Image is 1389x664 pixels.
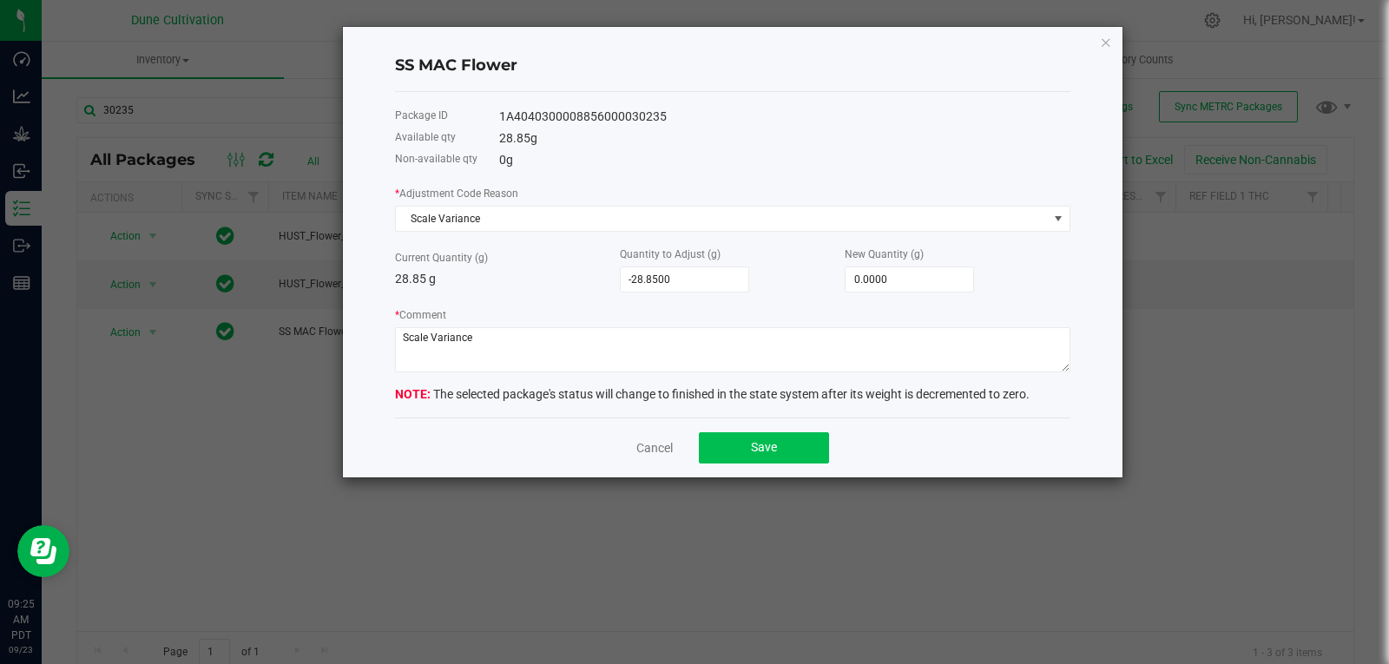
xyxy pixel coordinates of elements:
h4: SS MAC Flower [395,55,1070,77]
span: Save [751,440,777,454]
a: Cancel [636,439,673,457]
label: Package ID [395,108,448,123]
label: Quantity to Adjust (g) [620,247,721,262]
label: Non-available qty [395,151,477,167]
label: Comment [395,307,446,323]
div: 0 [499,151,1070,169]
p: 28.85 g [395,270,620,288]
button: Save [699,432,829,463]
iframe: Resource center [17,525,69,577]
input: 0 [846,267,973,292]
div: The selected package's status will change to finished in the state system after its weight is dec... [395,385,1070,404]
span: g [506,153,513,167]
span: Scale Variance [396,207,1048,231]
div: 28.85 [499,129,1070,148]
label: Available qty [395,129,456,145]
div: 1A4040300008856000030235 [499,108,1070,126]
label: New Quantity (g) [845,247,924,262]
input: 0 [621,267,748,292]
span: g [530,131,537,145]
label: Current Quantity (g) [395,250,488,266]
label: Adjustment Code Reason [395,186,518,201]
